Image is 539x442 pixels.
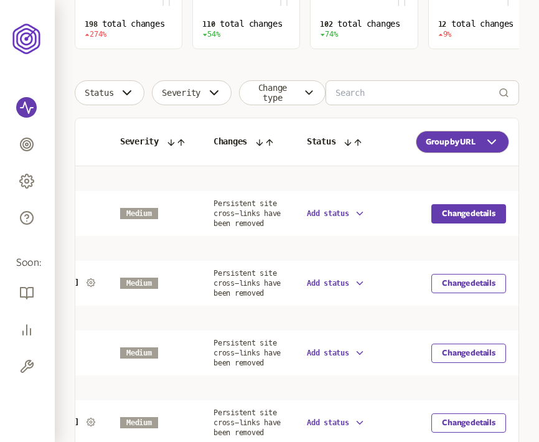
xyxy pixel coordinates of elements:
button: Change details [431,344,506,363]
button: Change type [239,80,326,105]
p: total changes [202,19,290,39]
span: Status [85,88,113,98]
span: Add status [307,349,349,357]
span: 102 [320,20,332,29]
span: Medium [120,417,158,428]
span: Change type [249,83,296,103]
span: Add status [307,209,349,218]
span: 198 [85,20,97,29]
button: Add status [307,347,365,359]
p: total changes [85,19,172,39]
span: Add status [307,418,349,427]
button: Change details [431,413,506,433]
a: Persistent site cross-links have been removed [213,339,281,367]
span: Medium [120,347,158,359]
a: Persistent site cross-links have been removed [213,269,281,298]
span: 274% [85,30,106,39]
span: 12 [438,20,447,29]
span: Add status [307,279,349,288]
th: Status [294,118,403,166]
span: 9% [438,30,452,39]
span: 110 [202,20,215,29]
button: Change details [431,204,506,223]
p: total changes [438,19,526,39]
button: Add status [307,278,365,289]
span: Medium [120,278,158,289]
span: Soon: [16,256,39,270]
button: Add status [307,208,365,219]
button: Group by URL [416,131,509,153]
button: Change details [431,274,506,293]
p: total changes [320,19,408,39]
span: 74% [320,30,337,39]
th: Changes [201,118,294,166]
span: 54% [202,30,220,39]
button: Severity [152,80,232,105]
a: Persistent site cross-links have been removed [213,199,281,228]
span: Medium [120,208,158,219]
th: Severity [108,118,201,166]
button: Status [75,80,144,105]
input: Search [335,81,499,105]
button: Add status [307,417,365,428]
span: Severity [162,88,200,98]
span: Group by URL [426,137,476,147]
a: Persistent site cross-links have been removed [213,408,281,437]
